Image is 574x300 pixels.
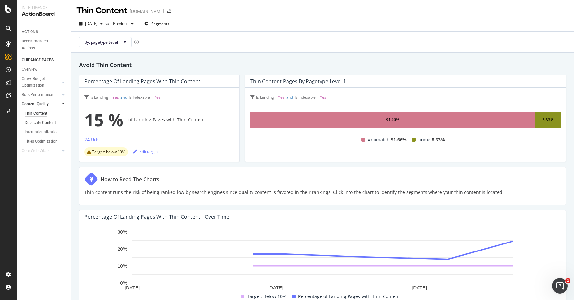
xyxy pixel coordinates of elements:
[25,110,47,117] div: Thin Content
[22,75,56,89] div: Crawl Budget Optimization
[22,5,66,11] div: Intelligence
[278,94,285,100] span: Yes
[76,19,105,29] button: [DATE]
[84,107,234,133] div: of Landing Pages with Thin Content
[129,94,150,100] span: Is Indexable
[84,214,229,220] div: Percentage of Landing Pages with Thin Content - Over Time
[412,285,427,291] text: [DATE]
[22,57,66,64] a: GUIDANCE PAGES
[110,21,128,26] span: Previous
[22,147,60,154] a: Core Web Vitals
[22,38,60,51] div: Recommended Actions
[92,150,125,154] span: Target: below 10%
[84,189,504,196] p: Thin content runs the risk of being ranked low by search engines since quality content is favored...
[552,278,568,294] iframe: Intercom live chat
[84,147,128,156] div: warning label
[85,21,98,26] span: 2025 Oct. 5th
[154,94,161,100] span: Yes
[22,101,60,108] a: Content Quality
[84,228,561,293] svg: A chart.
[22,66,66,73] a: Overview
[133,146,158,156] button: Edit target
[125,285,140,291] text: [DATE]
[120,94,127,100] span: and
[565,278,570,283] span: 1
[25,138,57,145] div: Titles Optimization
[25,110,66,117] a: Thin Content
[250,78,346,84] div: Thin Content Pages by pagetype Level 1
[167,9,171,13] div: arrow-right-arrow-left
[118,246,127,251] text: 20%
[386,116,399,124] div: 91.66%
[317,94,319,100] span: =
[84,107,123,133] span: 15 %
[151,94,153,100] span: =
[268,285,283,291] text: [DATE]
[90,94,108,100] span: Is Landing
[118,263,127,269] text: 10%
[368,136,390,144] span: #nomatch
[118,229,127,234] text: 30%
[105,21,110,26] span: vs
[22,57,54,64] div: GUIDANCE PAGES
[142,19,172,29] button: Segments
[79,60,566,69] h2: Avoid Thin Content
[79,37,132,47] button: By: pagetype Level 1
[22,75,60,89] a: Crawl Budget Optimization
[22,92,60,98] a: Bots Performance
[22,11,66,18] div: ActionBoard
[101,175,159,183] div: How to Read The Charts
[275,94,277,100] span: =
[22,92,53,98] div: Bots Performance
[84,78,200,84] div: Percentage of Landing Pages with Thin Content
[130,8,164,14] div: [DOMAIN_NAME]
[418,136,430,144] span: home
[84,137,100,143] div: 24 Urls
[22,101,49,108] div: Content Quality
[84,40,121,45] span: By: pagetype Level 1
[25,119,56,126] div: Duplicate Content
[25,119,66,126] a: Duplicate Content
[391,136,407,144] span: 91.66%
[112,94,119,100] span: Yes
[84,136,100,146] button: 24 Urls
[543,116,553,124] div: 8.33%
[133,149,158,154] div: Edit target
[256,94,274,100] span: Is Landing
[286,94,293,100] span: and
[22,66,37,73] div: Overview
[295,94,316,100] span: Is Indexable
[109,94,111,100] span: =
[110,19,136,29] button: Previous
[25,138,66,145] a: Titles Optimization
[151,21,169,27] span: Segments
[76,5,127,16] div: Thin Content
[22,29,66,35] a: ACTIONS
[22,38,66,51] a: Recommended Actions
[320,94,326,100] span: Yes
[432,136,445,144] span: 8.33%
[120,280,127,286] text: 0%
[25,129,66,136] a: Internationalization
[22,147,49,154] div: Core Web Vitals
[22,29,38,35] div: ACTIONS
[25,129,59,136] div: Internationalization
